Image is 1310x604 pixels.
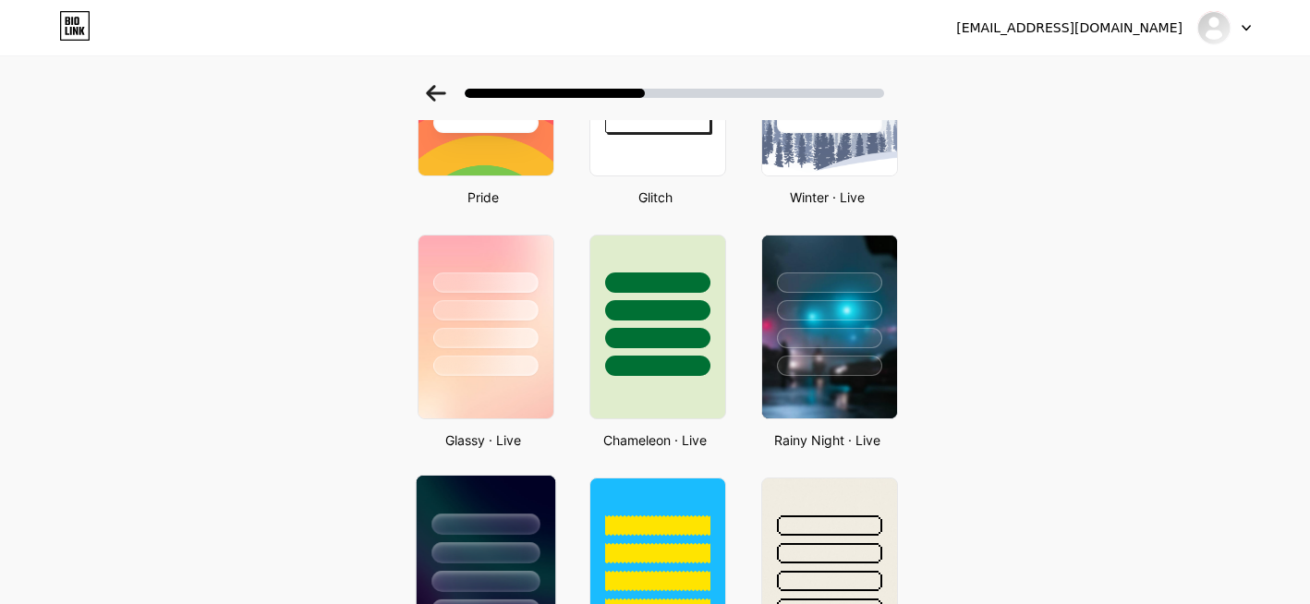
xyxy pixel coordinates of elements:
[412,187,554,207] div: Pride
[1196,10,1231,45] img: Andini Sapitri
[956,18,1183,38] div: [EMAIL_ADDRESS][DOMAIN_NAME]
[584,187,726,207] div: Glitch
[756,187,898,207] div: Winter · Live
[412,430,554,450] div: Glassy · Live
[756,430,898,450] div: Rainy Night · Live
[584,430,726,450] div: Chameleon · Live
